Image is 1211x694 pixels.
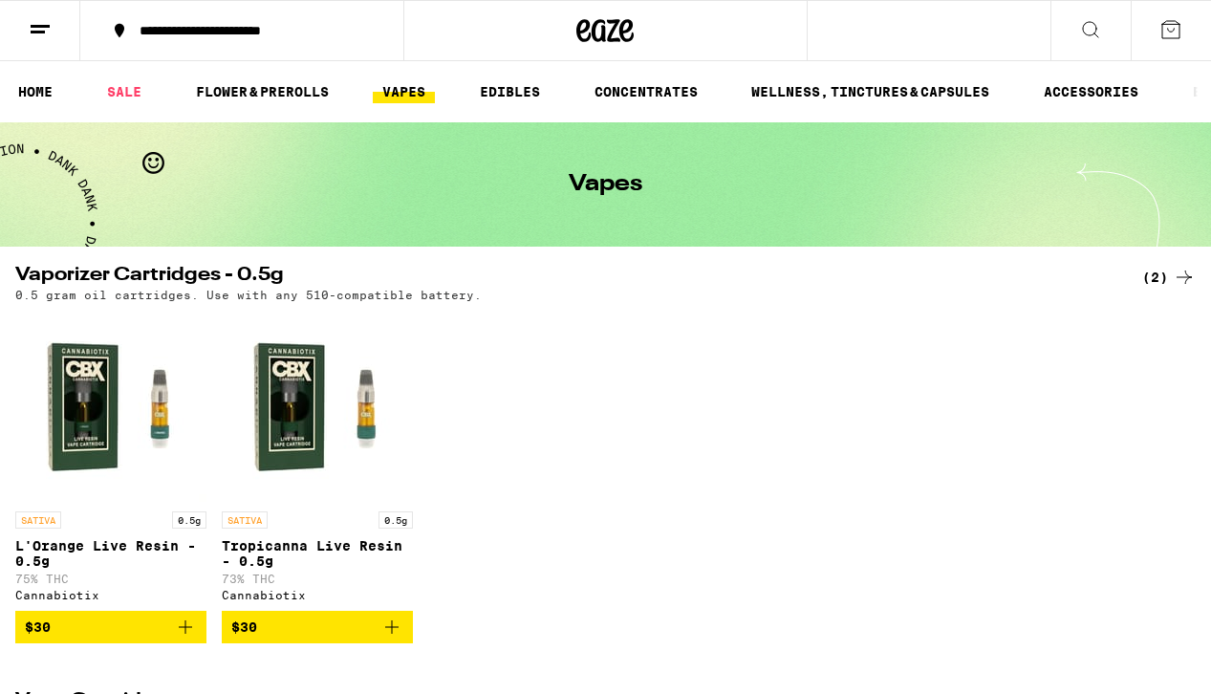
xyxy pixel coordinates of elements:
p: L'Orange Live Resin - 0.5g [15,538,206,569]
h2: Vaporizer Cartridges - 0.5g [15,266,1102,289]
p: 73% THC [222,573,413,585]
p: SATIVA [15,511,61,529]
p: 75% THC [15,573,206,585]
button: Add to bag [15,611,206,643]
a: FLOWER & PREROLLS [186,80,338,103]
a: HOME [9,80,62,103]
a: Open page for Tropicanna Live Resin - 0.5g from Cannabiotix [222,311,413,611]
p: SATIVA [222,511,268,529]
a: CONCENTRATES [585,80,707,103]
div: Cannabiotix [222,589,413,601]
a: ACCESSORIES [1034,80,1148,103]
a: (2) [1142,266,1196,289]
a: Open page for L'Orange Live Resin - 0.5g from Cannabiotix [15,311,206,611]
div: Cannabiotix [15,589,206,601]
button: Add to bag [222,611,413,643]
span: $30 [25,619,51,635]
h1: Vapes [569,173,642,196]
a: SALE [97,80,151,103]
img: Cannabiotix - L'Orange Live Resin - 0.5g [15,311,206,502]
p: 0.5g [378,511,413,529]
a: WELLNESS, TINCTURES & CAPSULES [742,80,999,103]
a: VAPES [373,80,435,103]
img: Cannabiotix - Tropicanna Live Resin - 0.5g [222,311,413,502]
p: Tropicanna Live Resin - 0.5g [222,538,413,569]
p: 0.5g [172,511,206,529]
a: EDIBLES [470,80,550,103]
span: $30 [231,619,257,635]
p: 0.5 gram oil cartridges. Use with any 510-compatible battery. [15,289,482,301]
